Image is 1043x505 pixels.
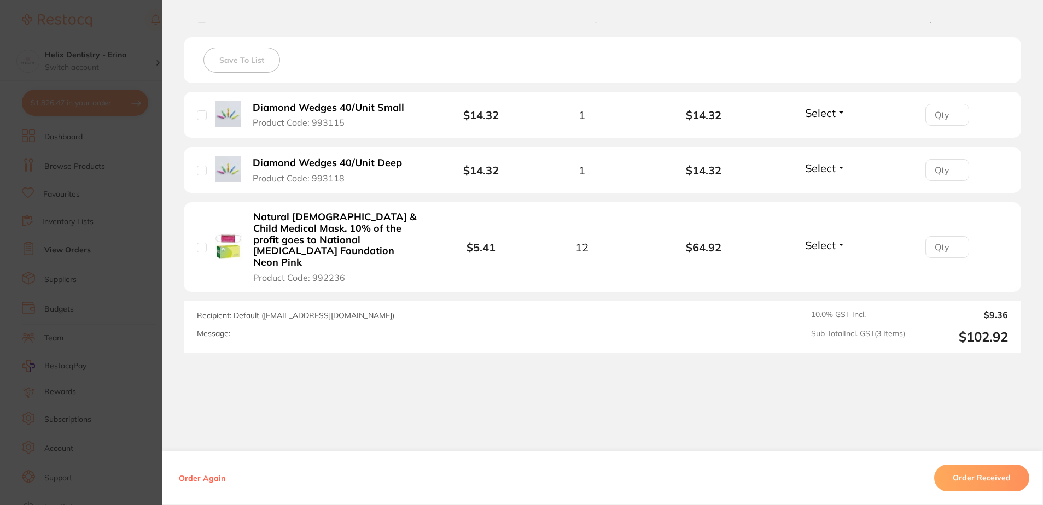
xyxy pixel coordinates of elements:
[253,157,402,169] b: Diamond Wedges 40/Unit Deep
[805,161,836,175] span: Select
[802,238,849,252] button: Select
[802,161,849,175] button: Select
[203,48,280,73] button: Save To List
[925,104,969,126] input: Qty
[463,163,499,177] b: $14.32
[643,241,765,254] b: $64.92
[253,273,345,283] span: Product Code: 992236
[253,118,345,127] span: Product Code: 993115
[176,473,229,483] button: Order Again
[914,310,1008,320] output: $9.36
[253,212,421,268] b: Natural [DEMOGRAPHIC_DATA] & Child Medical Mask. 10% of the profit goes to National [MEDICAL_DATA...
[925,236,969,258] input: Qty
[215,101,241,127] img: Diamond Wedges 40/Unit Small
[249,157,414,184] button: Diamond Wedges 40/Unit Deep Product Code: 993118
[249,102,416,128] button: Diamond Wedges 40/Unit Small Product Code: 993115
[811,329,905,345] span: Sub Total Incl. GST ( 3 Items)
[925,159,969,181] input: Qty
[805,238,836,252] span: Select
[215,233,242,260] img: Natural Lady & Child Medical Mask. 10% of the profit goes to National Breast Cancer Foundation Ne...
[467,240,496,254] b: $5.41
[197,329,230,338] label: Message:
[250,211,424,283] button: Natural [DEMOGRAPHIC_DATA] & Child Medical Mask. 10% of the profit goes to National [MEDICAL_DATA...
[643,164,765,177] b: $14.32
[805,106,836,120] span: Select
[914,329,1008,345] output: $102.92
[579,164,585,177] span: 1
[197,310,394,320] span: Recipient: Default ( [EMAIL_ADDRESS][DOMAIN_NAME] )
[253,102,404,114] b: Diamond Wedges 40/Unit Small
[253,173,345,183] span: Product Code: 993118
[575,241,588,254] span: 12
[934,465,1029,491] button: Order Received
[579,109,585,121] span: 1
[811,310,905,320] span: 10.0 % GST Incl.
[802,106,849,120] button: Select
[463,108,499,122] b: $14.32
[643,109,765,121] b: $14.32
[215,156,241,182] img: Diamond Wedges 40/Unit Deep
